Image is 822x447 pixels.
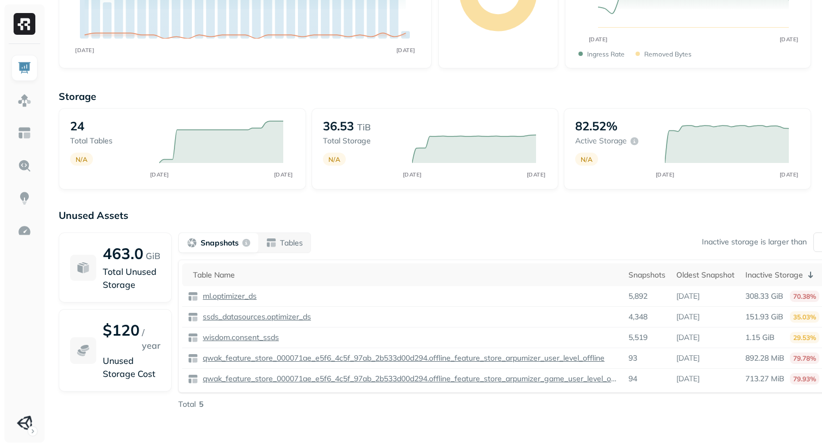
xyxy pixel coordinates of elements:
[676,270,734,280] div: Oldest Snapshot
[280,238,303,248] p: Tables
[17,159,32,173] img: Query Explorer
[198,353,605,363] a: qwak_feature_store_000071ae_e5f6_4c5f_97ab_2b533d00d294.offline_feature_store_arpumizer_user_leve...
[628,353,637,363] p: 93
[575,118,618,134] p: 82.52%
[201,238,239,248] p: Snapshots
[14,13,35,35] img: Ryft
[702,237,807,247] p: Inactive storage is larger than
[628,291,647,301] p: 5,892
[188,374,198,385] img: table
[745,270,803,280] p: Inactive Storage
[587,50,625,58] p: Ingress Rate
[779,171,798,178] tspan: [DATE]
[150,171,169,178] tspan: [DATE]
[527,171,546,178] tspan: [DATE]
[581,155,593,163] p: N/A
[745,353,784,363] p: 892.28 MiB
[75,47,94,54] tspan: [DATE]
[199,399,203,410] p: 5
[17,126,32,140] img: Asset Explorer
[745,312,783,322] p: 151.93 GiB
[628,374,637,384] p: 94
[628,332,647,343] p: 5,519
[790,352,819,364] p: 79.78%
[198,291,257,301] a: ml.optimizer_ds
[357,121,371,134] p: TiB
[201,374,618,384] p: qwak_feature_store_000071ae_e5f6_4c5f_97ab_2b533d00d294.offline_feature_store_arpumizer_game_user...
[328,155,340,163] p: N/A
[103,265,160,291] p: Total Unused Storage
[201,353,605,363] p: qwak_feature_store_000071ae_e5f6_4c5f_97ab_2b533d00d294.offline_feature_store_arpumizer_user_leve...
[575,136,627,146] p: Active storage
[201,291,257,301] p: ml.optimizer_ds
[745,374,784,384] p: 713.27 MiB
[198,332,279,343] a: wisdom.consent_ssds
[188,291,198,302] img: table
[17,93,32,108] img: Assets
[103,320,140,339] p: $120
[790,373,819,385] p: 79.93%
[17,61,32,75] img: Dashboard
[790,311,819,323] p: 35.03%
[779,36,798,43] tspan: [DATE]
[676,374,700,384] p: [DATE]
[17,224,32,238] img: Optimization
[59,90,811,103] p: Storage
[70,118,84,134] p: 24
[323,136,401,146] p: Total storage
[198,374,618,384] a: qwak_feature_store_000071ae_e5f6_4c5f_97ab_2b533d00d294.offline_feature_store_arpumizer_game_user...
[201,312,311,322] p: ssds_datasources.optimizer_ds
[628,270,665,280] div: Snapshots
[76,155,88,163] p: N/A
[142,326,160,352] p: / year
[70,136,148,146] p: Total tables
[790,291,819,302] p: 70.38%
[274,171,293,178] tspan: [DATE]
[323,118,354,134] p: 36.53
[188,353,198,364] img: table
[198,312,311,322] a: ssds_datasources.optimizer_ds
[676,312,700,322] p: [DATE]
[103,244,144,263] p: 463.0
[745,291,783,301] p: 308.33 GiB
[676,353,700,363] p: [DATE]
[193,270,618,280] div: Table Name
[59,209,811,222] p: Unused Assets
[103,354,160,380] p: Unused Storage Cost
[588,36,607,43] tspan: [DATE]
[188,332,198,343] img: table
[644,50,692,58] p: Removed bytes
[790,332,819,343] p: 29.53%
[178,399,196,410] p: Total
[676,332,700,343] p: [DATE]
[403,171,422,178] tspan: [DATE]
[745,332,775,343] p: 1.15 GiB
[188,312,198,323] img: table
[17,415,32,431] img: Unity
[396,47,415,54] tspan: [DATE]
[146,249,160,262] p: GiB
[655,171,674,178] tspan: [DATE]
[201,332,279,343] p: wisdom.consent_ssds
[676,291,700,301] p: [DATE]
[628,312,647,322] p: 4,348
[17,191,32,205] img: Insights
